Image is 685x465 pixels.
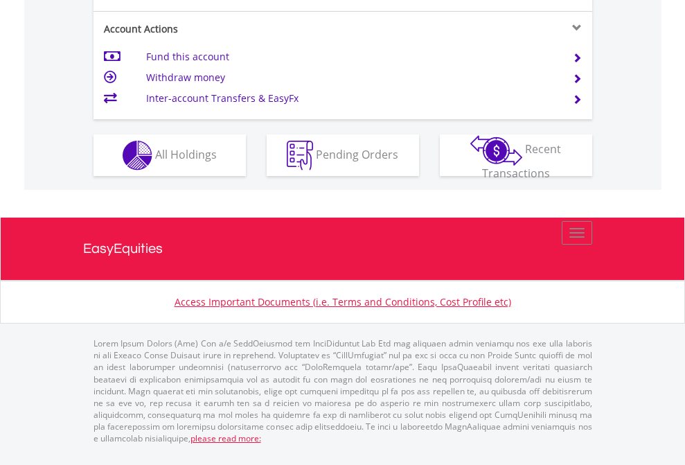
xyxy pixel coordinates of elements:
[155,146,217,161] span: All Holdings
[440,134,592,176] button: Recent Transactions
[470,135,522,166] img: transactions-zar-wht.png
[123,141,152,170] img: holdings-wht.png
[94,134,246,176] button: All Holdings
[146,46,555,67] td: Fund this account
[175,295,511,308] a: Access Important Documents (i.e. Terms and Conditions, Cost Profile etc)
[267,134,419,176] button: Pending Orders
[190,432,261,444] a: please read more:
[146,67,555,88] td: Withdraw money
[94,22,343,36] div: Account Actions
[316,146,398,161] span: Pending Orders
[83,218,603,280] a: EasyEquities
[287,141,313,170] img: pending_instructions-wht.png
[94,337,592,444] p: Lorem Ipsum Dolors (Ame) Con a/e SeddOeiusmod tem InciDiduntut Lab Etd mag aliquaen admin veniamq...
[146,88,555,109] td: Inter-account Transfers & EasyFx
